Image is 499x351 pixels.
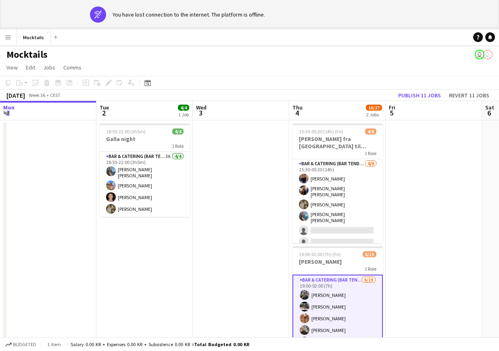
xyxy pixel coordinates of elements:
[194,341,249,347] span: Total Budgeted 0.00 KR
[6,48,48,61] h1: Mocktails
[365,128,376,135] span: 4/8
[299,251,341,257] span: 19:00-02:00 (7h) (Fri)
[366,111,382,118] div: 2 Jobs
[389,104,395,111] span: Fri
[100,104,109,111] span: Tue
[17,29,51,45] button: Mocktails
[178,111,189,118] div: 1 Job
[485,104,494,111] span: Sat
[106,128,146,135] span: 18:55-22:00 (3h5m)
[292,124,383,243] app-job-card: 15:30-05:30 (14h) (Fri)4/8[PERSON_NAME] fra [GEOGRAPHIC_DATA] til [GEOGRAPHIC_DATA]1 RoleBar & Ca...
[13,342,36,347] span: Budgeted
[50,92,61,98] div: CEST
[172,143,184,149] span: 1 Role
[172,128,184,135] span: 4/4
[4,340,38,349] button: Budgeted
[23,62,38,73] a: Edit
[113,11,265,18] div: You have lost connection to the internet. The platform is offline.
[365,266,376,272] span: 1 Role
[292,104,303,111] span: Thu
[100,124,190,217] app-job-card: 18:55-22:00 (3h5m)4/4Galla night1 RoleBar & Catering (Bar Tender)3A4/418:55-22:00 (3h5m)[PERSON_N...
[60,62,85,73] a: Comms
[43,64,55,71] span: Jobs
[291,108,303,118] span: 4
[26,64,35,71] span: Edit
[292,159,383,273] app-card-role: Bar & Catering (Bar Tender)4/815:30-05:30 (14h)[PERSON_NAME][PERSON_NAME] [PERSON_NAME] [PERSON_N...
[292,258,383,265] h3: [PERSON_NAME]
[388,108,395,118] span: 5
[299,128,343,135] span: 15:30-05:30 (14h) (Fri)
[27,92,47,98] span: Week 36
[6,64,18,71] span: View
[100,135,190,143] h3: Galla night
[484,108,494,118] span: 6
[446,90,493,101] button: Revert 11 jobs
[195,108,207,118] span: 3
[3,62,21,73] a: View
[366,105,382,111] span: 10/27
[363,251,376,257] span: 6/19
[483,50,493,59] app-user-avatar: Hektor Pantas
[98,108,109,118] span: 2
[292,135,383,150] h3: [PERSON_NAME] fra [GEOGRAPHIC_DATA] til [GEOGRAPHIC_DATA]
[44,341,64,347] span: 1 item
[178,105,189,111] span: 4/4
[395,90,444,101] button: Publish 11 jobs
[196,104,207,111] span: Wed
[475,50,484,59] app-user-avatar: Hektor Pantas
[365,150,376,156] span: 1 Role
[71,341,249,347] div: Salary 0.00 KR + Expenses 0.00 KR + Subsistence 0.00 KR =
[63,64,81,71] span: Comms
[6,91,25,99] div: [DATE]
[100,152,190,217] app-card-role: Bar & Catering (Bar Tender)3A4/418:55-22:00 (3h5m)[PERSON_NAME] [PERSON_NAME][PERSON_NAME][PERSON...
[3,104,15,111] span: Mon
[40,62,58,73] a: Jobs
[2,108,15,118] span: 1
